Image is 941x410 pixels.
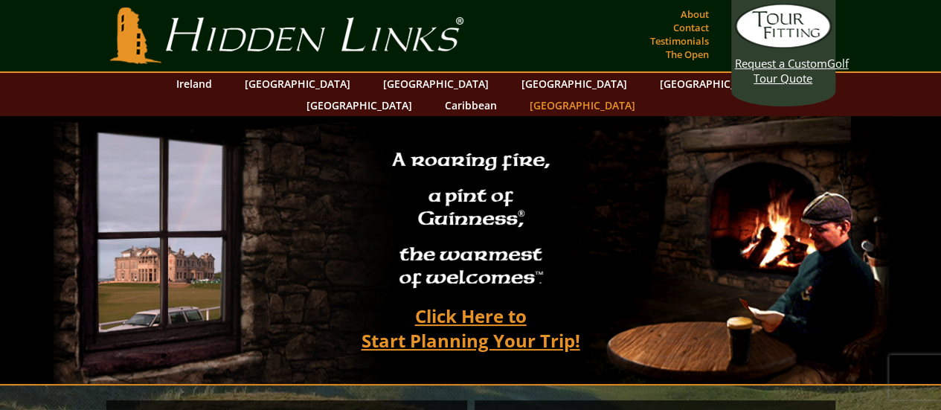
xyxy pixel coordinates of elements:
[646,31,713,51] a: Testimonials
[347,298,595,358] a: Click Here toStart Planning Your Trip!
[382,142,559,298] h2: A roaring fire, a pint of Guinness , the warmest of welcomes™.
[652,73,773,95] a: [GEOGRAPHIC_DATA]
[677,4,713,25] a: About
[522,95,643,116] a: [GEOGRAPHIC_DATA]
[169,73,219,95] a: Ireland
[662,44,713,65] a: The Open
[735,4,832,86] a: Request a CustomGolf Tour Quote
[514,73,635,95] a: [GEOGRAPHIC_DATA]
[237,73,358,95] a: [GEOGRAPHIC_DATA]
[299,95,420,116] a: [GEOGRAPHIC_DATA]
[376,73,496,95] a: [GEOGRAPHIC_DATA]
[735,56,827,71] span: Request a Custom
[437,95,504,116] a: Caribbean
[669,17,713,38] a: Contact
